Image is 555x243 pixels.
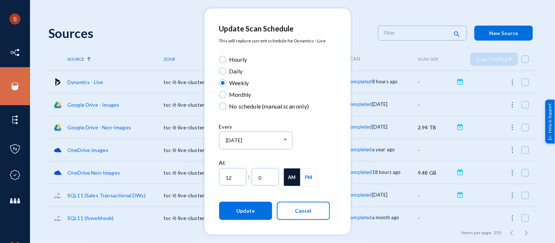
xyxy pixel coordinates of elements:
button: Cancel [277,202,330,220]
span: Monthly [226,90,251,99]
span: [DATE] [226,137,242,143]
span: Update [236,208,255,214]
div: At [219,158,330,167]
button: PM [301,168,317,186]
button: Update [219,202,272,220]
div: Update Scan Schedule [219,23,330,34]
button: AM [284,168,300,186]
p: This will replace current schedule for Dynamics - Live [219,38,330,44]
span: Cancel [295,208,312,214]
span: Weekly [226,79,249,87]
div: Every [219,123,330,130]
span: : [248,172,250,181]
span: No schedule (manual scan only) [226,102,309,111]
span: Daily [226,67,243,76]
span: Hourly [226,55,247,64]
